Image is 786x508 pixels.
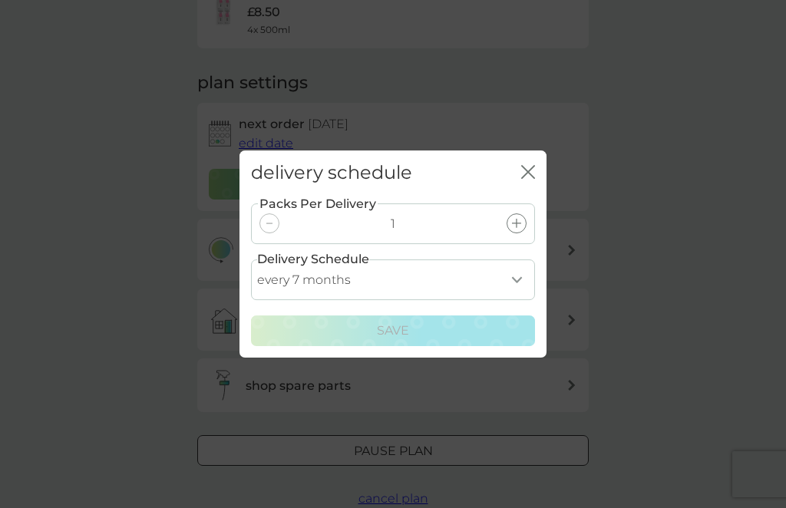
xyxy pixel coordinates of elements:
h2: delivery schedule [251,162,412,184]
button: Save [251,315,535,346]
label: Delivery Schedule [257,249,369,269]
p: Save [377,321,409,341]
p: 1 [391,214,395,234]
label: Packs Per Delivery [258,194,378,214]
button: close [521,165,535,181]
